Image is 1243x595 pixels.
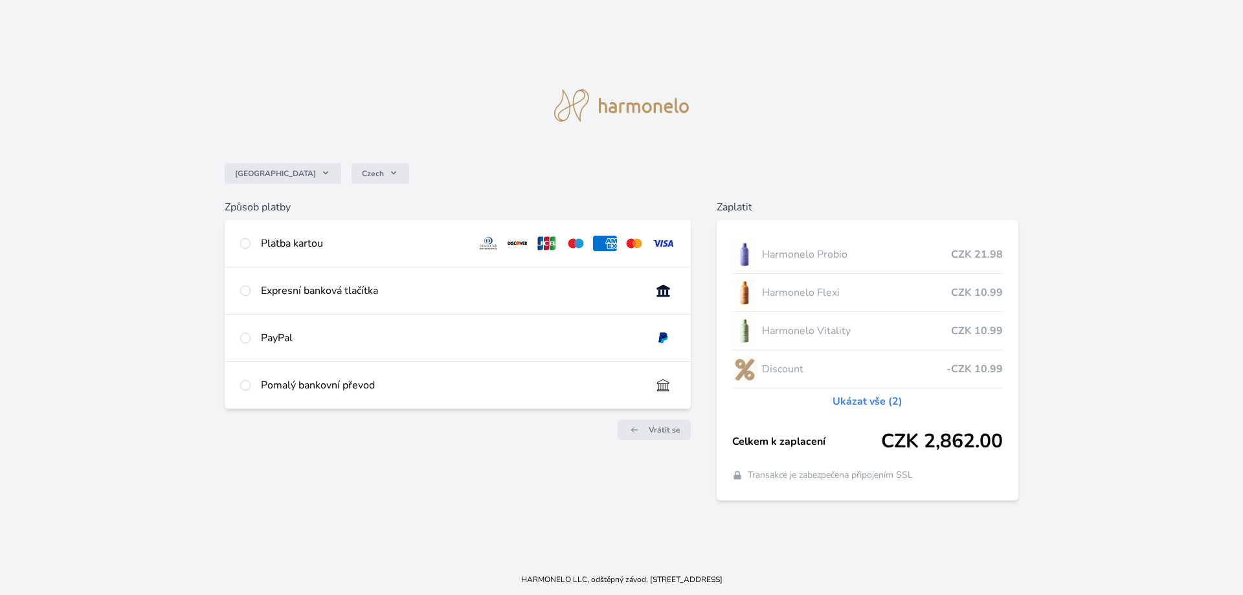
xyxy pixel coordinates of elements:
[564,236,588,251] img: maestro.svg
[762,285,952,300] span: Harmonelo Flexi
[732,353,757,385] img: discount-lo.png
[506,236,530,251] img: discover.svg
[225,163,341,184] button: [GEOGRAPHIC_DATA]
[946,361,1003,377] span: -CZK 10.99
[951,285,1003,300] span: CZK 10.99
[762,247,952,262] span: Harmonelo Probio
[593,236,617,251] img: amex.svg
[554,89,689,122] img: logo.svg
[732,276,757,309] img: CLEAN_FLEXI_se_stinem_x-hi_(1)-lo.jpg
[748,469,913,482] span: Transakce je zabezpečena připojením SSL
[261,330,641,346] div: PayPal
[881,430,1003,453] span: CZK 2,862.00
[732,238,757,271] img: CLEAN_PROBIO_se_stinem_x-lo.jpg
[732,315,757,347] img: CLEAN_VITALITY_se_stinem_x-lo.jpg
[651,330,675,346] img: paypal.svg
[651,236,675,251] img: visa.svg
[261,377,641,393] div: Pomalý bankovní převod
[732,434,882,449] span: Celkem k zaplacení
[622,236,646,251] img: mc.svg
[225,199,691,215] h6: Způsob platby
[476,236,500,251] img: diners.svg
[951,247,1003,262] span: CZK 21.98
[762,323,952,339] span: Harmonelo Vitality
[261,283,641,298] div: Expresní banková tlačítka
[535,236,559,251] img: jcb.svg
[717,199,1019,215] h6: Zaplatit
[261,236,467,251] div: Platba kartou
[362,168,384,179] span: Czech
[651,377,675,393] img: bankTransfer_IBAN.svg
[833,394,902,409] a: Ukázat vše (2)
[762,361,947,377] span: Discount
[649,425,680,435] span: Vrátit se
[651,283,675,298] img: onlineBanking_CZ.svg
[352,163,409,184] button: Czech
[235,168,316,179] span: [GEOGRAPHIC_DATA]
[618,420,691,440] a: Vrátit se
[951,323,1003,339] span: CZK 10.99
